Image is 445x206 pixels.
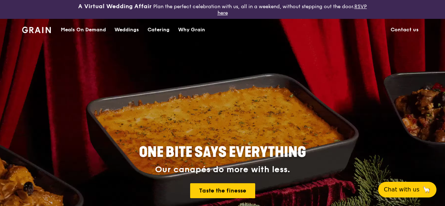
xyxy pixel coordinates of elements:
[143,19,174,41] a: Catering
[22,19,51,40] a: GrainGrain
[190,183,255,198] a: Taste the finesse
[114,19,139,41] div: Weddings
[386,19,423,41] a: Contact us
[22,27,51,33] img: Grain
[378,182,436,197] button: Chat with us🦙
[78,3,152,10] h3: A Virtual Wedding Affair
[218,4,367,16] a: RSVP here
[384,185,419,194] span: Chat with us
[61,19,106,41] div: Meals On Demand
[178,19,205,41] div: Why Grain
[95,165,350,175] div: Our canapés do more with less.
[110,19,143,41] a: Weddings
[174,19,209,41] a: Why Grain
[74,3,371,16] div: Plan the perfect celebration with us, all in a weekend, without stepping out the door.
[139,144,306,161] span: ONE BITE SAYS EVERYTHING
[422,185,431,194] span: 🦙
[148,19,170,41] div: Catering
